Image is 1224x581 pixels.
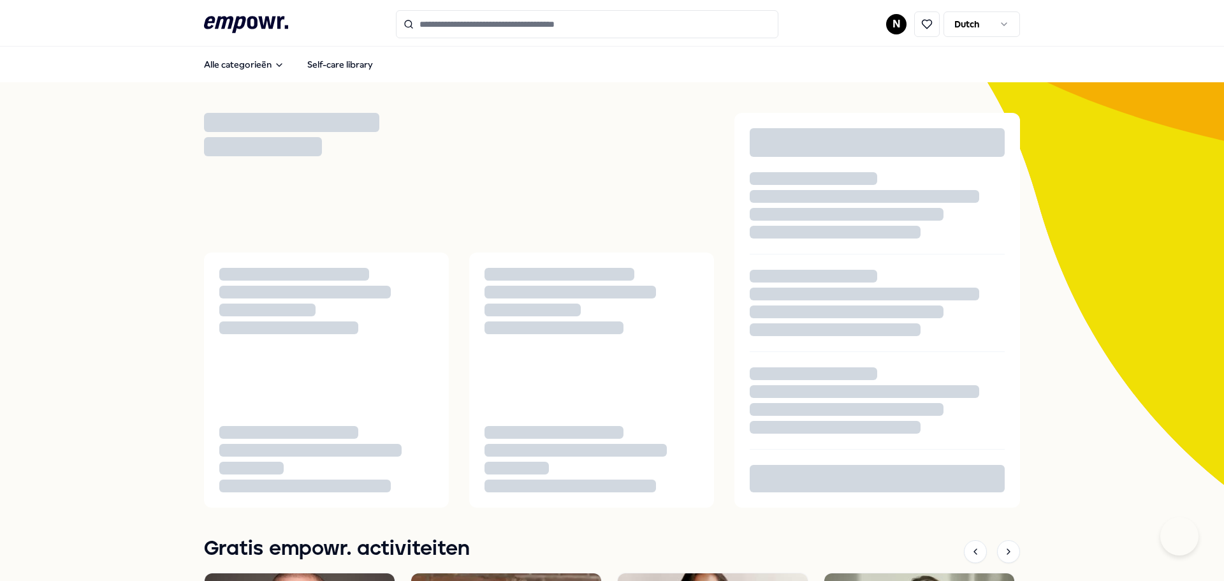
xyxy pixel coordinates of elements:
input: Search for products, categories or subcategories [396,10,778,38]
h1: Gratis empowr. activiteiten [204,533,470,565]
iframe: Help Scout Beacon - Open [1160,517,1198,555]
button: N [886,14,907,34]
nav: Main [194,52,383,77]
button: Alle categorieën [194,52,295,77]
a: Self-care library [297,52,383,77]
